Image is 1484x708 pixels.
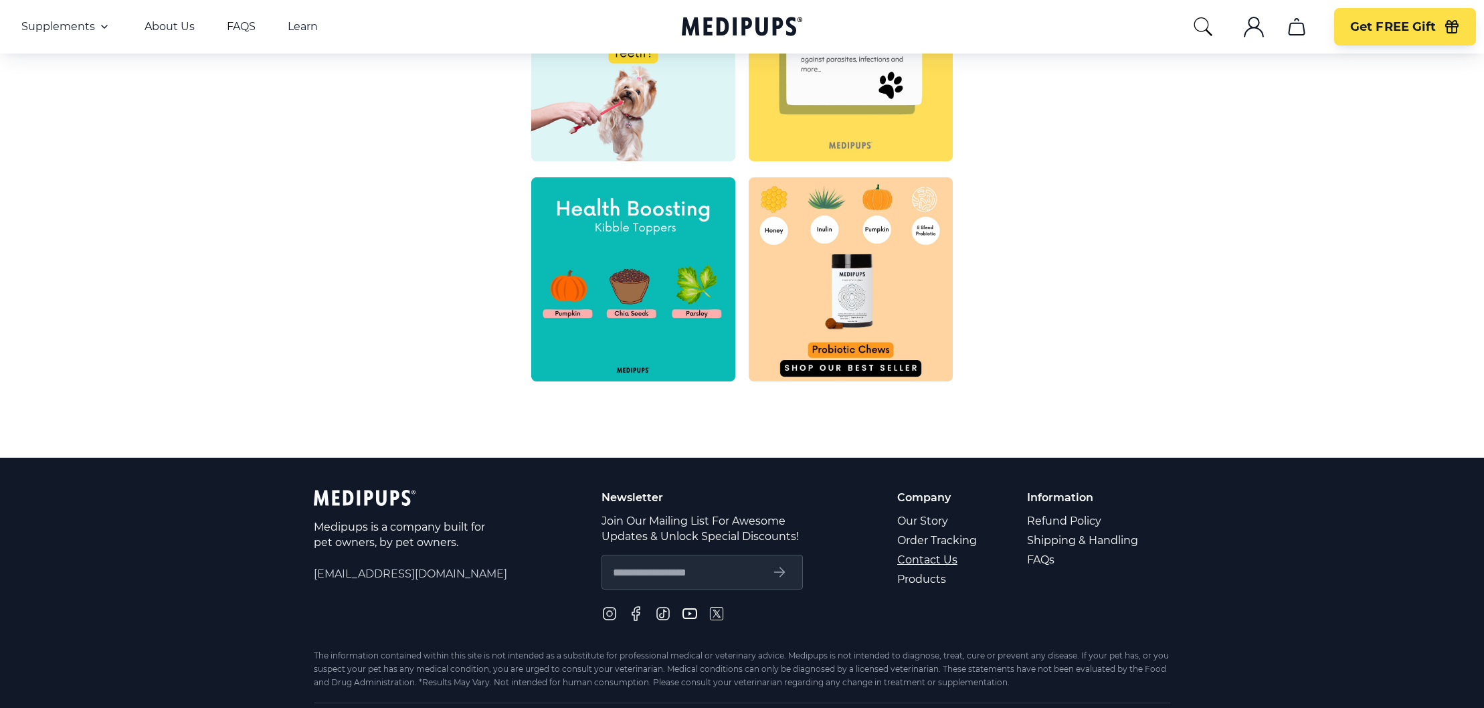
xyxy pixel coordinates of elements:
p: Information [1027,490,1140,505]
a: FAQS [227,20,256,33]
p: Newsletter [601,490,803,505]
a: Contact Us [897,550,979,569]
span: [EMAIL_ADDRESS][DOMAIN_NAME] [314,566,507,582]
span: Get FREE Gift [1350,19,1436,35]
button: search [1192,16,1214,37]
button: cart [1281,11,1313,43]
button: account [1238,11,1270,43]
a: Medipups [682,14,802,41]
a: Products [897,569,979,589]
p: Company [897,490,979,505]
img: https://www.instagram.com/p/CniZkQCpC8Y [749,177,953,381]
button: Supplements [21,19,112,35]
a: FAQs [1027,550,1140,569]
span: Supplements [21,20,95,33]
button: Get FREE Gift [1334,8,1476,46]
p: Medipups is a company built for pet owners, by pet owners. [314,519,488,550]
a: Learn [288,20,318,33]
a: About Us [145,20,195,33]
a: Shipping & Handling [1027,531,1140,550]
a: Order Tracking [897,531,979,550]
div: The information contained within this site is not intended as a substitute for professional medic... [314,649,1170,689]
a: Refund Policy [1027,511,1140,531]
a: Our Story [897,511,979,531]
p: Join Our Mailing List For Awesome Updates & Unlock Special Discounts! [601,513,803,544]
img: https://www.instagram.com/p/CnS23E_v87W [531,177,735,381]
